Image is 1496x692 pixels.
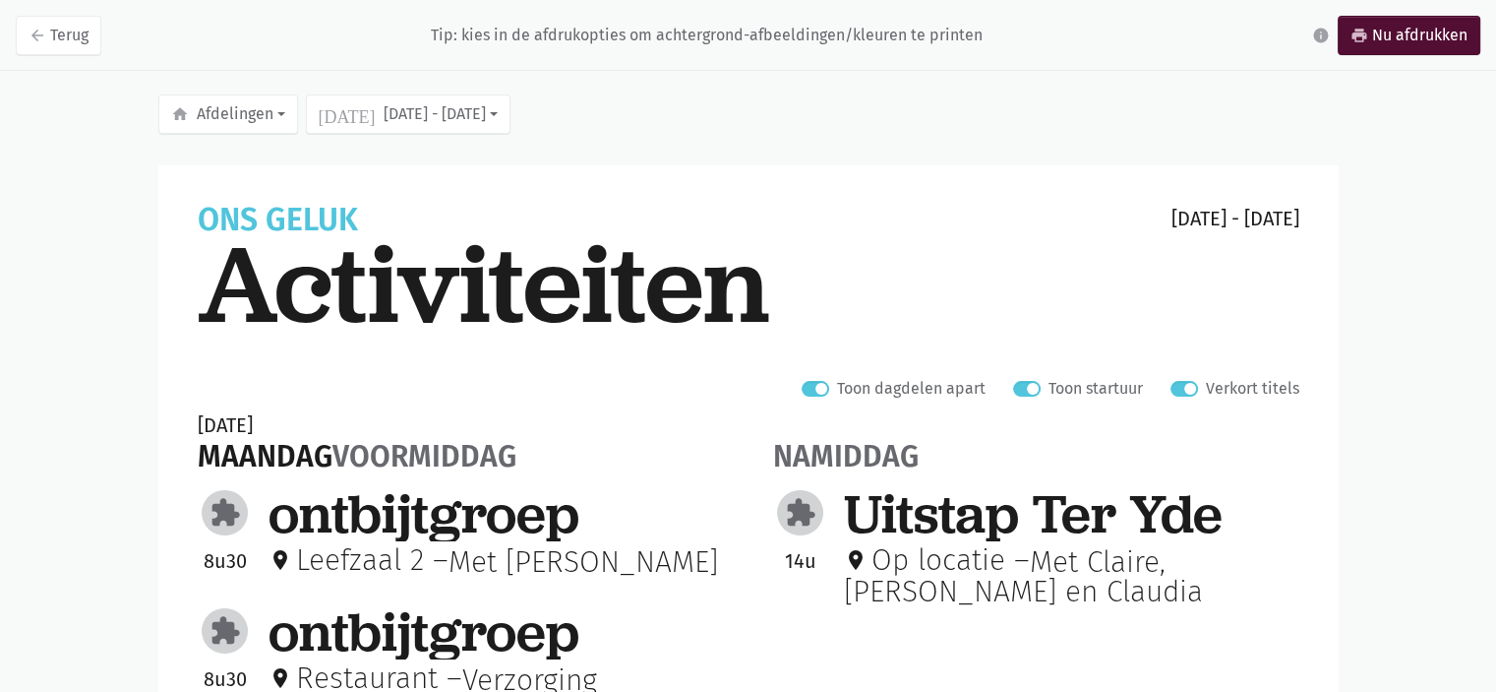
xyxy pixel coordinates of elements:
i: arrow_back [29,27,46,44]
span: 8u30 [204,549,247,573]
div: Met [PERSON_NAME] [269,545,724,577]
span: 14u [785,549,816,573]
i: home [171,105,189,123]
button: [DATE] - [DATE] [306,94,510,134]
div: [DATE] [198,411,516,439]
i: place [844,548,868,572]
span: 8u30 [204,667,247,691]
label: Verkort titels [1206,376,1299,402]
span: voormiddag [332,439,516,474]
i: place [269,548,292,572]
label: Toon startuur [1048,376,1143,402]
button: Afdelingen [158,94,298,134]
a: printNu afdrukken [1338,16,1480,55]
i: info [1312,27,1330,44]
div: ontbijtgroep [269,486,724,541]
div: Tip: kies in de afdrukopties om achtergrond-afbeeldingen/kleuren te printen [431,26,983,45]
div: Leefzaal 2 – [269,545,449,575]
i: [DATE] [319,105,376,123]
label: Toon dagdelen apart [837,376,986,402]
i: print [1350,27,1368,44]
a: arrow_backTerug [16,16,101,55]
i: extension [209,615,240,647]
div: maandag [198,439,516,474]
div: ontbijtgroep [269,604,724,660]
div: [DATE] - [DATE] [1171,205,1299,232]
i: extension [784,497,815,529]
i: extension [209,497,240,529]
div: Activiteiten [198,232,1299,337]
span: namiddag [773,439,919,474]
div: Uitstap Ter Yde [844,486,1299,541]
i: place [269,666,292,690]
div: Ons Geluk [198,205,358,236]
div: Op locatie – [844,545,1030,575]
div: Met Claire, [PERSON_NAME] en Claudia [844,545,1299,606]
